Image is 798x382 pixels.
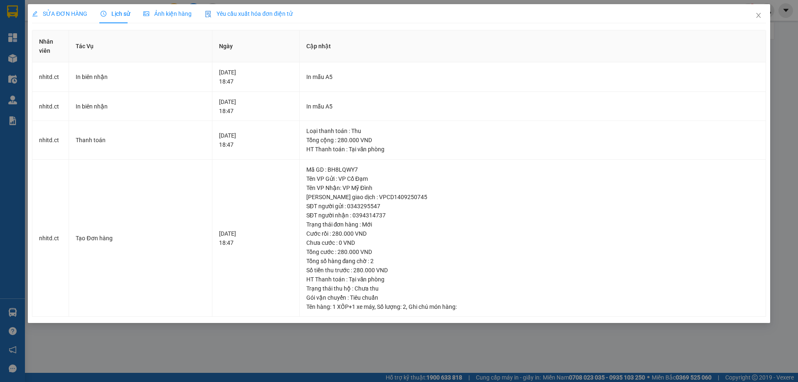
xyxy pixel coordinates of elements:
div: [PERSON_NAME] giao dịch : VPCD1409250745 [306,192,759,202]
div: HT Thanh toán : Tại văn phòng [306,275,759,284]
span: 2 [403,303,406,310]
div: Cước rồi : 280.000 VND [306,229,759,238]
div: Tổng cộng : 280.000 VND [306,136,759,145]
td: nhitd.ct [32,62,69,92]
td: nhitd.ct [32,121,69,160]
span: clock-circle [101,11,106,17]
div: [DATE] 18:47 [219,131,293,149]
span: SỬA ĐƠN HÀNG [32,10,87,17]
div: Trạng thái đơn hàng : Mới [306,220,759,229]
img: icon [205,11,212,17]
span: close [755,12,762,19]
div: In biên nhận [76,102,205,111]
div: Mã GD : BH8LQWY7 [306,165,759,174]
span: Ảnh kiện hàng [143,10,192,17]
div: Tên hàng: , Số lượng: , Ghi chú món hàng: [306,302,759,311]
div: Tạo Đơn hàng [76,234,205,243]
div: Loại thanh toán : Thu [306,126,759,136]
th: Tác Vụ [69,30,212,62]
div: Gói vận chuyển : Tiêu chuẩn [306,293,759,302]
div: SĐT người gửi : 0343295547 [306,202,759,211]
div: In mẫu A5 [306,72,759,81]
span: picture [143,11,149,17]
th: Nhân viên [32,30,69,62]
div: [DATE] 18:47 [219,68,293,86]
div: Tổng cước : 280.000 VND [306,247,759,256]
span: Lịch sử [101,10,130,17]
div: Số tiền thu trước : 280.000 VND [306,266,759,275]
div: Tên VP Nhận: VP Mỹ Đình [306,183,759,192]
span: Yêu cầu xuất hóa đơn điện tử [205,10,293,17]
div: In biên nhận [76,72,205,81]
button: Close [747,4,770,27]
div: Thanh toán [76,136,205,145]
div: Chưa cước : 0 VND [306,238,759,247]
div: Tên VP Gửi : VP Cổ Đạm [306,174,759,183]
td: nhitd.ct [32,92,69,121]
td: nhitd.ct [32,160,69,317]
span: 1 XỐP+1 xe máy [332,303,374,310]
span: edit [32,11,38,17]
th: Ngày [212,30,300,62]
div: HT Thanh toán : Tại văn phòng [306,145,759,154]
div: [DATE] 18:47 [219,97,293,116]
div: In mẫu A5 [306,102,759,111]
div: Tổng số hàng đang chờ : 2 [306,256,759,266]
div: SĐT người nhận : 0394314737 [306,211,759,220]
th: Cập nhật [300,30,766,62]
div: Trạng thái thu hộ : Chưa thu [306,284,759,293]
div: [DATE] 18:47 [219,229,293,247]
